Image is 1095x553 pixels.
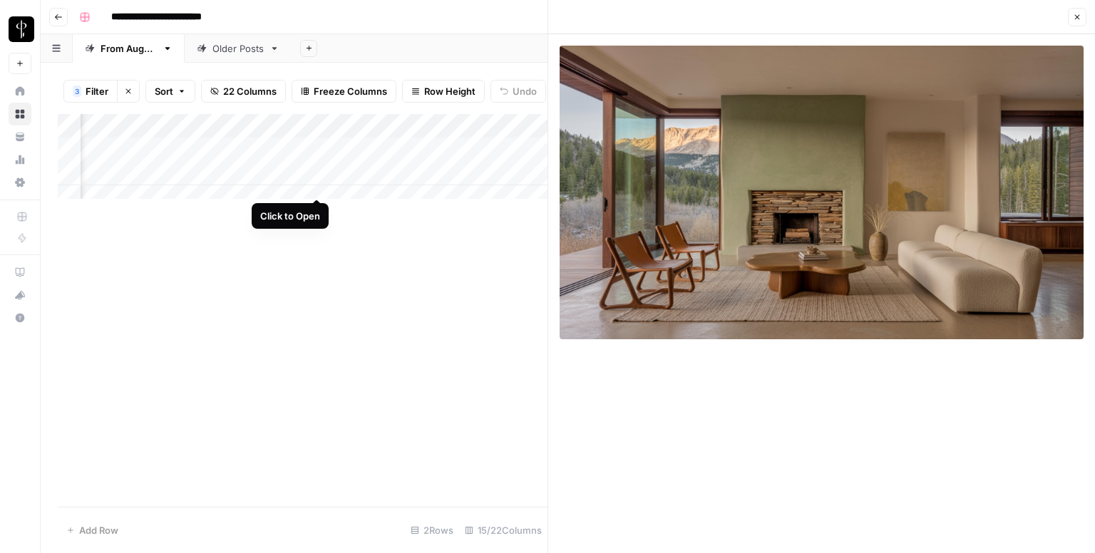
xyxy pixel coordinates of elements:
a: From [DATE] [73,34,185,63]
button: 22 Columns [201,80,286,103]
div: What's new? [9,284,31,306]
button: Undo [490,80,546,103]
span: Add Row [79,523,118,537]
div: 3 [73,86,81,97]
img: LP Production Workloads Logo [9,16,34,42]
button: Row Height [402,80,485,103]
span: Filter [86,84,108,98]
button: Workspace: LP Production Workloads [9,11,31,47]
span: Freeze Columns [314,84,387,98]
a: Settings [9,171,31,194]
button: What's new? [9,284,31,306]
a: Browse [9,103,31,125]
img: Row/Cell [560,46,1084,339]
div: 15/22 Columns [459,519,547,542]
span: 22 Columns [223,84,277,98]
button: Add Row [58,519,127,542]
a: AirOps Academy [9,261,31,284]
button: 3Filter [63,80,117,103]
a: Your Data [9,125,31,148]
button: Sort [145,80,195,103]
span: Row Height [424,84,475,98]
div: From [DATE] [101,41,157,56]
a: Usage [9,148,31,171]
div: Older Posts [212,41,264,56]
span: 3 [75,86,79,97]
a: Older Posts [185,34,292,63]
div: 2 Rows [405,519,459,542]
div: Click to Open [260,209,320,223]
span: Sort [155,84,173,98]
button: Help + Support [9,306,31,329]
a: Home [9,80,31,103]
button: Freeze Columns [292,80,396,103]
span: Undo [513,84,537,98]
